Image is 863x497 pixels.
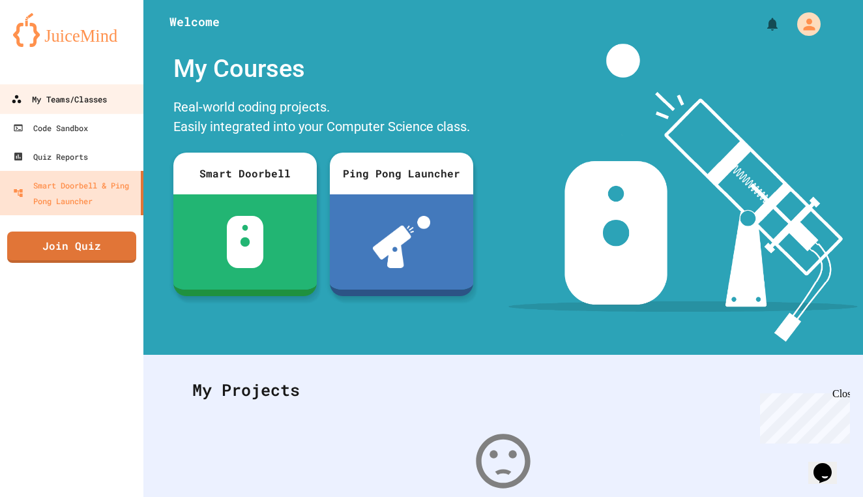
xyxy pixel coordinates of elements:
iframe: chat widget [755,388,850,444]
div: Smart Doorbell [173,153,317,194]
div: My Teams/Classes [11,91,107,108]
div: Code Sandbox [13,120,88,136]
a: Join Quiz [7,232,136,263]
div: Smart Doorbell & Ping Pong Launcher [13,177,136,209]
div: Quiz Reports [13,149,88,164]
img: banner-image-my-projects.png [508,44,858,342]
iframe: chat widget [808,445,850,484]
div: Chat with us now!Close [5,5,90,83]
div: My Notifications [740,13,783,35]
div: Ping Pong Launcher [330,153,473,194]
div: My Projects [179,365,827,415]
div: Real-world coding projects. Easily integrated into your Computer Science class. [167,94,480,143]
div: My Courses [167,44,480,94]
img: sdb-white.svg [227,216,264,268]
div: My Account [783,9,824,39]
img: logo-orange.svg [13,13,130,47]
img: ppl-with-ball.png [373,216,431,268]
